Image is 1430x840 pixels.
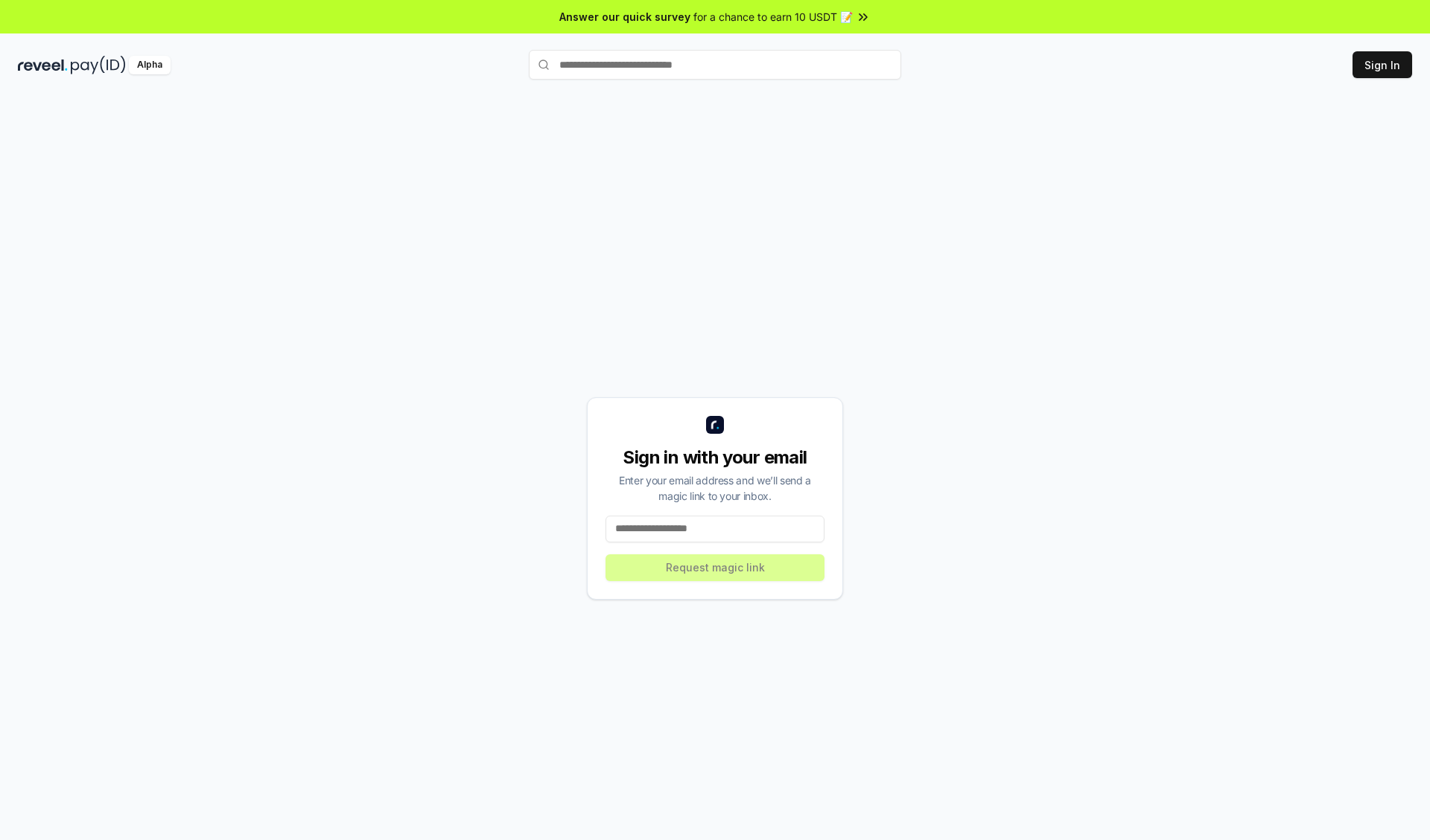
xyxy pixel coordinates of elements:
button: Sign In [1353,51,1412,78]
div: Alpha [129,56,171,74]
div: Sign in with your email [606,446,824,469]
img: pay_id [71,56,126,74]
span: for a chance to earn 10 USDT 📝 [693,9,853,25]
img: reveel_dark [18,56,68,74]
span: Answer our quick survey [559,9,690,25]
img: logo_small [706,416,724,434]
div: Enter your email address and we’ll send a magic link to your inbox. [606,472,824,504]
